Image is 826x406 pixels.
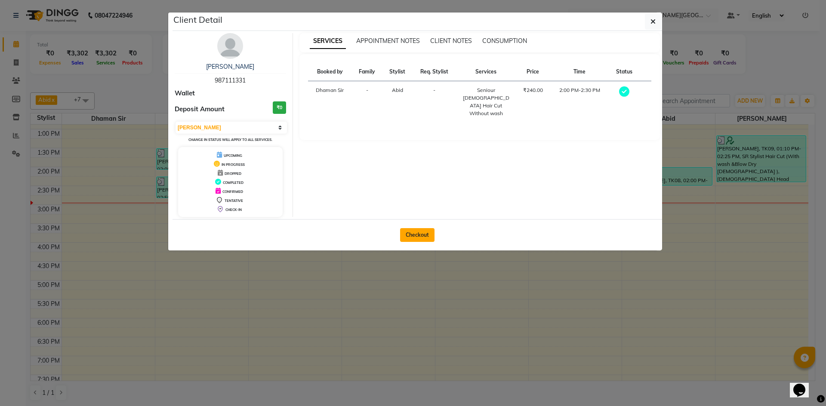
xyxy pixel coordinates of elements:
span: CONFIRMED [222,189,243,194]
a: [PERSON_NAME] [206,63,254,70]
div: ₹240.00 [521,86,545,94]
span: SERVICES [310,34,346,49]
td: Dhaman Sir [308,81,352,123]
th: Status [609,63,639,81]
th: Stylist [382,63,413,81]
span: 987111331 [215,76,246,84]
span: CONSUMPTION [482,37,527,45]
img: avatar [217,33,243,59]
button: Checkout [400,228,435,242]
th: Price [515,63,550,81]
div: Seniour [DEMOGRAPHIC_DATA] Hair Cut Without wash [462,86,511,117]
span: Wallet [175,89,195,98]
span: CHECK-IN [225,208,242,212]
td: 2:00 PM-2:30 PM [550,81,609,123]
small: Change in status will apply to all services. [188,137,272,142]
span: IN PROGRESS [222,162,245,167]
span: DROPPED [225,171,241,176]
span: CLIENT NOTES [430,37,472,45]
span: APPOINTMENT NOTES [356,37,420,45]
td: - [352,81,382,123]
span: COMPLETED [223,180,243,185]
th: Services [456,63,516,81]
span: TENTATIVE [225,198,243,203]
th: Req. Stylist [413,63,456,81]
th: Time [550,63,609,81]
h5: Client Detail [173,13,222,26]
td: - [413,81,456,123]
span: Abid [392,87,403,93]
th: Family [352,63,382,81]
iframe: chat widget [790,372,817,397]
span: Deposit Amount [175,104,225,114]
span: UPCOMING [224,153,242,158]
th: Booked by [308,63,352,81]
h3: ₹0 [273,101,286,114]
